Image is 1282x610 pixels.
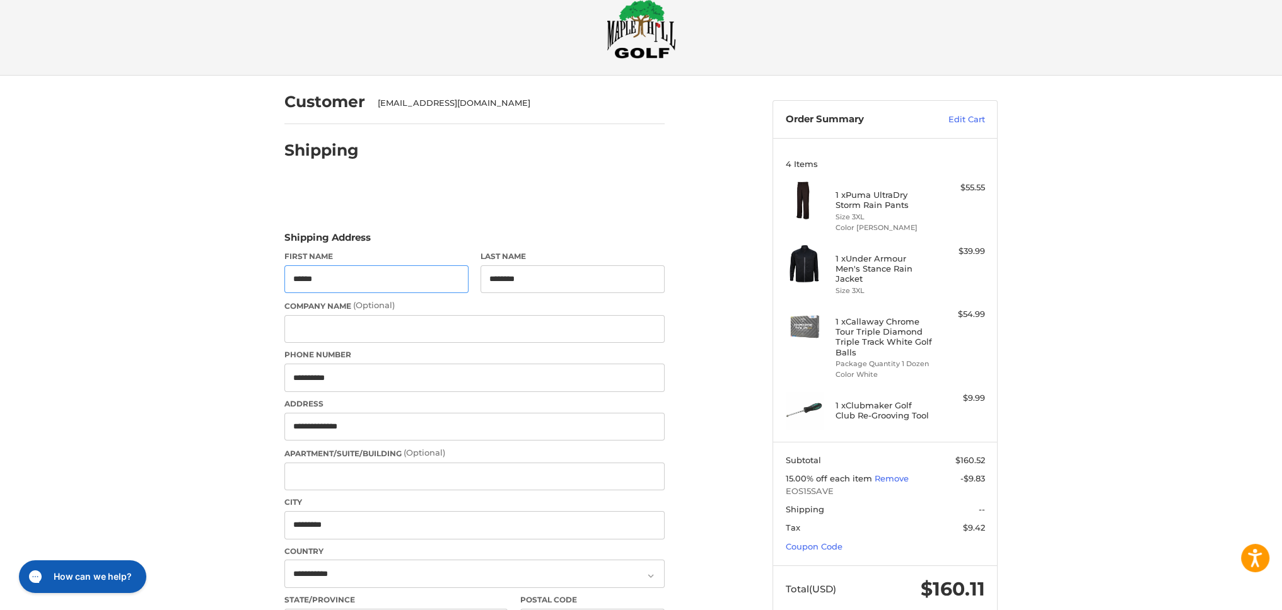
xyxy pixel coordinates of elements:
[935,392,985,405] div: $9.99
[786,455,821,465] span: Subtotal
[960,473,985,483] span: -$9.83
[353,300,395,310] small: (Optional)
[836,369,932,380] li: Color White
[836,222,932,233] li: Color [PERSON_NAME]
[284,141,359,160] h2: Shipping
[836,359,932,369] li: Package Quantity 1 Dozen
[284,546,665,557] label: Country
[284,92,365,112] h2: Customer
[836,212,932,222] li: Size 3XL
[284,231,371,251] legend: Shipping Address
[955,455,985,465] span: $160.52
[284,594,508,606] label: State/Province
[378,97,653,110] div: [EMAIL_ADDRESS][DOMAIN_NAME]
[836,316,932,357] h4: 1 x Callaway Chrome Tour Triple Diamond Triple Track White Golf Balls
[935,308,985,321] div: $54.99
[836,190,932,210] h4: 1 x Puma UltraDry Storm Rain Pants
[921,113,985,126] a: Edit Cart
[284,349,665,360] label: Phone Number
[935,245,985,258] div: $39.99
[13,556,149,597] iframe: Gorgias live chat messenger
[284,497,665,508] label: City
[481,251,665,262] label: Last Name
[284,251,469,262] label: First Name
[935,181,985,194] div: $55.55
[786,541,842,551] a: Coupon Code
[786,522,800,532] span: Tax
[404,447,445,457] small: (Optional)
[836,253,932,284] h4: 1 x Under Armour Men's Stance Rain Jacket
[786,473,875,483] span: 15.00% off each item
[520,594,665,606] label: Postal Code
[979,504,985,514] span: --
[836,400,932,421] h4: 1 x Clubmaker Golf Club Re-Grooving Tool
[284,447,665,459] label: Apartment/Suite/Building
[786,159,985,169] h3: 4 Items
[836,285,932,296] li: Size 3XL
[786,485,985,498] span: EOS15SAVE
[786,504,824,514] span: Shipping
[284,398,665,410] label: Address
[875,473,909,483] a: Remove
[786,583,836,595] span: Total (USD)
[963,522,985,532] span: $9.42
[786,113,921,126] h3: Order Summary
[284,299,665,312] label: Company Name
